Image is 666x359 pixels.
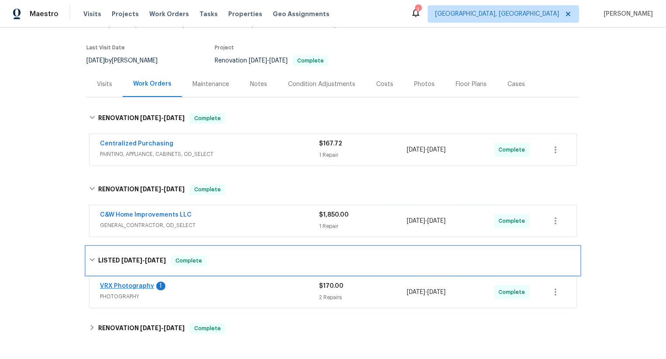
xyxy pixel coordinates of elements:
[319,222,407,231] div: 1 Repair
[86,58,105,64] span: [DATE]
[100,283,154,289] a: VRX Photography
[508,80,525,89] div: Cases
[288,80,355,89] div: Condition Adjustments
[100,292,319,301] span: PHOTOGRAPHY
[100,221,319,230] span: GENERAL_CONTRACTOR, OD_SELECT
[145,257,166,263] span: [DATE]
[149,10,189,18] span: Work Orders
[249,58,267,64] span: [DATE]
[140,186,185,192] span: -
[156,282,165,290] div: 1
[121,257,142,263] span: [DATE]
[164,325,185,331] span: [DATE]
[86,45,125,50] span: Last Visit Date
[140,115,185,121] span: -
[140,186,161,192] span: [DATE]
[215,58,328,64] span: Renovation
[140,325,161,331] span: [DATE]
[319,293,407,302] div: 2 Repairs
[86,104,580,132] div: RENOVATION [DATE]-[DATE]Complete
[191,324,224,333] span: Complete
[499,288,529,297] span: Complete
[86,247,580,275] div: LISTED [DATE]-[DATE]Complete
[100,141,173,147] a: Centralized Purchasing
[319,141,342,147] span: $167.72
[164,186,185,192] span: [DATE]
[191,114,224,123] span: Complete
[100,150,319,159] span: PAINTING, APPLIANCE, CABINETS, OD_SELECT
[273,10,330,18] span: Geo Assignments
[319,151,407,159] div: 1 Repair
[456,80,487,89] div: Floor Plans
[83,10,101,18] span: Visits
[600,10,653,18] span: [PERSON_NAME]
[376,80,393,89] div: Costs
[86,318,580,339] div: RENOVATION [DATE]-[DATE]Complete
[98,184,185,195] h6: RENOVATION
[133,79,172,88] div: Work Orders
[249,58,288,64] span: -
[407,217,446,225] span: -
[97,80,112,89] div: Visits
[121,257,166,263] span: -
[407,288,446,297] span: -
[319,283,343,289] span: $170.00
[86,176,580,204] div: RENOVATION [DATE]-[DATE]Complete
[269,58,288,64] span: [DATE]
[112,10,139,18] span: Projects
[98,255,166,266] h6: LISTED
[294,58,327,63] span: Complete
[319,212,349,218] span: $1,850.00
[427,289,446,295] span: [DATE]
[407,147,425,153] span: [DATE]
[100,212,192,218] a: C&W Home Improvements LLC
[228,10,262,18] span: Properties
[140,115,161,121] span: [DATE]
[427,218,446,224] span: [DATE]
[435,10,559,18] span: [GEOGRAPHIC_DATA], [GEOGRAPHIC_DATA]
[407,145,446,154] span: -
[30,10,58,18] span: Maestro
[164,115,185,121] span: [DATE]
[172,256,206,265] span: Complete
[215,45,234,50] span: Project
[427,147,446,153] span: [DATE]
[414,80,435,89] div: Photos
[191,185,224,194] span: Complete
[140,325,185,331] span: -
[407,289,425,295] span: [DATE]
[199,11,218,17] span: Tasks
[499,217,529,225] span: Complete
[192,80,229,89] div: Maintenance
[250,80,267,89] div: Notes
[415,5,421,14] div: 1
[86,55,168,66] div: by [PERSON_NAME]
[98,113,185,124] h6: RENOVATION
[499,145,529,154] span: Complete
[407,218,425,224] span: [DATE]
[98,323,185,334] h6: RENOVATION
